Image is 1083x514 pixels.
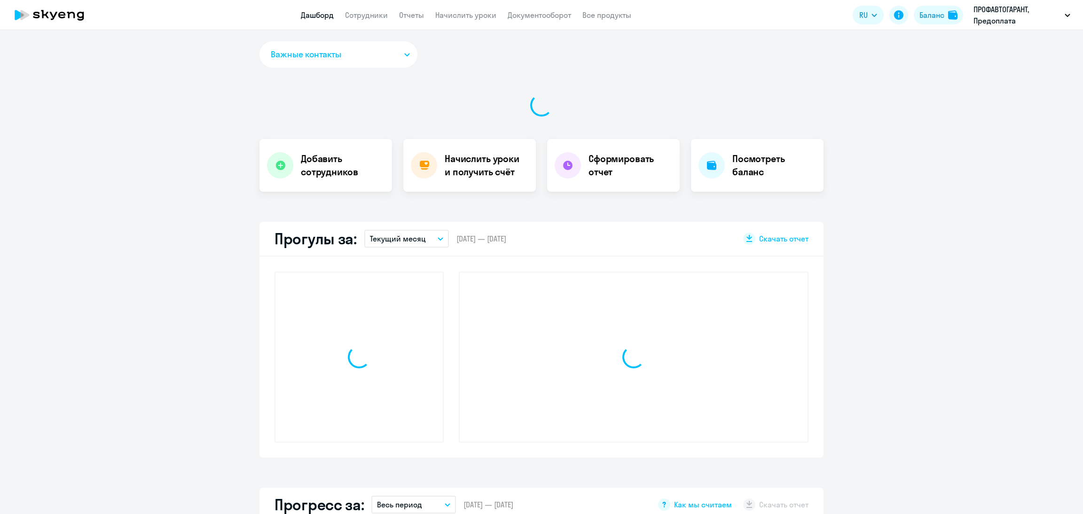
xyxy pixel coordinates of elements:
[271,48,341,61] span: Важные контакты
[370,233,426,244] p: Текущий месяц
[301,152,385,179] h4: Добавить сотрудников
[371,496,456,514] button: Весь период
[589,152,672,179] h4: Сформировать отчет
[463,499,513,510] span: [DATE] — [DATE]
[582,10,631,20] a: Все продукты
[345,10,388,20] a: Сотрудники
[914,6,963,24] button: Балансbalance
[969,4,1075,26] button: ПРОФАВТОГАРАНТ, Предоплата
[259,41,417,68] button: Важные контакты
[364,230,449,248] button: Текущий месяц
[301,10,334,20] a: Дашборд
[445,152,526,179] h4: Начислить уроки и получить счёт
[853,6,884,24] button: RU
[275,495,364,514] h2: Прогресс за:
[732,152,816,179] h4: Посмотреть баланс
[456,234,506,244] span: [DATE] — [DATE]
[859,9,868,21] span: RU
[275,229,357,248] h2: Прогулы за:
[919,9,944,21] div: Баланс
[508,10,571,20] a: Документооборот
[435,10,496,20] a: Начислить уроки
[399,10,424,20] a: Отчеты
[377,499,422,510] p: Весь период
[759,234,808,244] span: Скачать отчет
[674,499,732,510] span: Как мы считаем
[973,4,1061,26] p: ПРОФАВТОГАРАНТ, Предоплата
[948,10,957,20] img: balance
